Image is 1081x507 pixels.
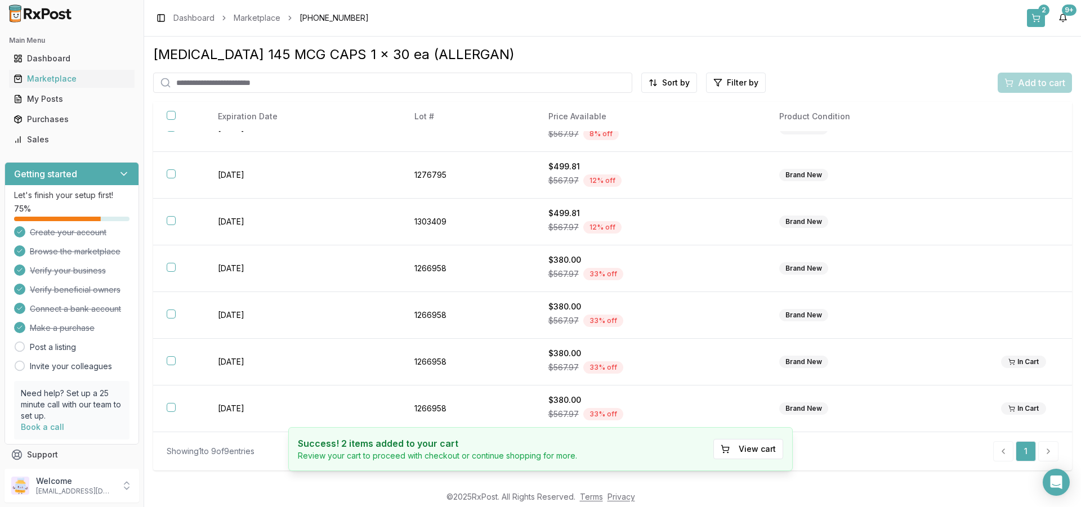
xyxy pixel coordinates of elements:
[1038,5,1049,16] div: 2
[36,475,114,487] p: Welcome
[548,222,579,233] span: $567.97
[548,315,579,326] span: $567.97
[1043,469,1070,496] div: Open Intercom Messenger
[14,114,130,125] div: Purchases
[583,174,622,187] div: 12 % off
[583,361,623,374] div: 33 % off
[401,292,535,339] td: 1266958
[583,221,622,234] div: 12 % off
[779,402,828,415] div: Brand New
[779,216,828,228] div: Brand New
[14,53,130,64] div: Dashboard
[9,129,135,150] a: Sales
[583,315,623,327] div: 33 % off
[9,89,135,109] a: My Posts
[167,446,254,457] div: Showing 1 to 9 of 9 entries
[548,161,752,172] div: $499.81
[993,441,1058,461] nav: pagination
[5,445,139,465] button: Support
[14,167,77,181] h3: Getting started
[9,36,135,45] h2: Main Menu
[1062,5,1076,16] div: 9+
[779,262,828,275] div: Brand New
[401,385,535,432] td: 1266958
[1016,441,1036,461] a: 1
[1027,9,1045,27] button: 2
[30,342,76,353] a: Post a listing
[298,437,577,450] h4: Success! 2 items added to your cart
[30,246,120,257] span: Browse the marketplace
[548,268,579,280] span: $567.97
[36,487,114,496] p: [EMAIL_ADDRESS][DOMAIN_NAME]
[204,102,401,132] th: Expiration Date
[548,409,579,420] span: $567.97
[173,12,215,24] a: Dashboard
[9,48,135,69] a: Dashboard
[713,439,783,459] button: View cart
[14,203,31,214] span: 75 %
[14,134,130,145] div: Sales
[5,50,139,68] button: Dashboard
[5,110,139,128] button: Purchases
[548,254,752,266] div: $380.00
[298,450,577,461] p: Review your cart to proceed with checkout or continue shopping for more.
[30,284,120,295] span: Verify beneficial owners
[548,175,579,186] span: $567.97
[401,199,535,245] td: 1303409
[583,128,619,140] div: 8 % off
[548,208,752,219] div: $499.81
[9,69,135,89] a: Marketplace
[401,339,535,385] td: 1266958
[580,492,603,501] a: Terms
[300,12,369,24] span: [PHONE_NUMBER]
[21,422,64,432] a: Book a call
[583,268,623,280] div: 33 % off
[204,339,401,385] td: [DATE]
[5,70,139,88] button: Marketplace
[766,102,988,132] th: Product Condition
[548,301,752,312] div: $380.00
[30,265,106,276] span: Verify your business
[779,309,828,321] div: Brand New
[548,128,579,140] span: $567.97
[30,322,95,334] span: Make a purchase
[1001,356,1046,368] div: In Cart
[5,131,139,149] button: Sales
[583,408,623,420] div: 33 % off
[548,348,752,359] div: $380.00
[204,152,401,199] td: [DATE]
[204,385,401,432] td: [DATE]
[401,102,535,132] th: Lot #
[727,77,758,88] span: Filter by
[234,12,280,24] a: Marketplace
[706,73,766,93] button: Filter by
[204,245,401,292] td: [DATE]
[548,394,752,406] div: $380.00
[30,361,112,372] a: Invite your colleagues
[14,73,130,84] div: Marketplace
[1001,402,1046,415] div: In Cart
[641,73,697,93] button: Sort by
[535,102,766,132] th: Price Available
[548,362,579,373] span: $567.97
[11,477,29,495] img: User avatar
[153,46,1072,64] div: [MEDICAL_DATA] 145 MCG CAPS 1 x 30 ea (ALLERGAN)
[21,388,123,421] p: Need help? Set up a 25 minute call with our team to set up.
[204,292,401,339] td: [DATE]
[662,77,690,88] span: Sort by
[30,303,121,315] span: Connect a bank account
[204,199,401,245] td: [DATE]
[30,227,106,238] span: Create your account
[401,152,535,199] td: 1276795
[1054,9,1072,27] button: 9+
[173,12,369,24] nav: breadcrumb
[14,190,129,201] p: Let's finish your setup first!
[5,5,77,23] img: RxPost Logo
[779,169,828,181] div: Brand New
[779,356,828,368] div: Brand New
[9,109,135,129] a: Purchases
[14,93,130,105] div: My Posts
[5,90,139,108] button: My Posts
[401,245,535,292] td: 1266958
